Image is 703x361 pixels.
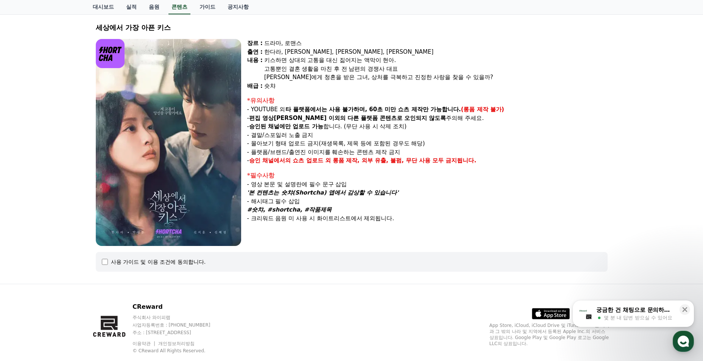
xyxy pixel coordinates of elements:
[96,22,608,33] div: 세상에서 가장 아픈 키스
[96,39,125,68] img: logo
[158,341,195,346] a: 개인정보처리방침
[285,106,461,113] strong: 타 플랫폼에서는 사용 불가하며, 60초 미만 쇼츠 제작만 가능합니다.
[247,82,263,90] div: 배급 :
[247,114,608,123] p: - 주의해 주세요.
[247,206,332,213] em: #숏챠, #shortcha, #작품제목
[249,157,331,164] strong: 승인 채널에서의 쇼츠 업로드 외
[247,156,608,165] p: -
[247,39,263,48] div: 장르 :
[96,39,241,246] img: video
[264,39,608,48] div: 드라마, 로맨스
[247,148,608,157] p: - 플랫폼/브랜드/출연진 이미지를 훼손하는 콘텐츠 제작 금지
[247,197,608,206] p: - 해시태그 필수 삽입
[132,330,225,336] p: 주소 : [STREET_ADDRESS]
[489,322,611,347] p: App Store, iCloud, iCloud Drive 및 iTunes Store는 미국과 그 밖의 나라 및 지역에서 등록된 Apple Inc.의 서비스 상표입니다. Goo...
[247,189,399,196] em: '본 컨텐츠는 숏챠(Shortcha) 앱에서 감상할 수 있습니다'
[111,258,206,266] div: 사용 가이드 및 이용 조건에 동의합니다.
[247,180,608,189] p: - 영상 본문 및 설명란에 필수 문구 삽입
[117,251,126,257] span: 설정
[348,115,446,121] strong: 다른 플랫폼 콘텐츠로 오인되지 않도록
[247,105,608,114] p: - YOUTUBE 외
[264,56,608,65] div: 키스하면 상대의 고통을 대신 짊어지는 액막이 현아.
[247,122,608,131] p: - 합니다. (무단 사용 시 삭제 조치)
[132,341,156,346] a: 이용약관
[461,106,504,113] strong: (롱폼 제작 불가)
[264,82,608,90] div: 숏챠
[247,48,263,56] div: 출연 :
[247,214,608,223] p: - 크리워드 음원 미 사용 시 화이트리스트에서 제외됩니다.
[69,252,78,258] span: 대화
[247,171,608,180] div: *필수사항
[264,65,608,73] div: 고통뿐인 결혼 생활을 마친 후 전 남편의 경쟁사 대표
[249,115,346,121] strong: 편집 영상[PERSON_NAME] 이외의
[2,240,50,259] a: 홈
[247,139,608,148] p: - 몰아보기 형태 업로드 금지(재생목록, 제목 등에 포함된 경우도 해당)
[249,123,323,130] strong: 승인된 채널에만 업로드 가능
[24,251,28,257] span: 홈
[333,157,477,164] strong: 롱폼 제작, 외부 유출, 불펌, 무단 사용 모두 금지됩니다.
[132,302,225,311] p: CReward
[132,322,225,328] p: 사업자등록번호 : [PHONE_NUMBER]
[247,56,263,82] div: 내용 :
[247,131,608,140] p: - 결말/스포일러 노출 금지
[264,48,608,56] div: 한다라, [PERSON_NAME], [PERSON_NAME], [PERSON_NAME]
[132,314,225,321] p: 주식회사 와이피랩
[132,348,225,354] p: © CReward All Rights Reserved.
[98,240,145,259] a: 설정
[264,73,608,82] div: [PERSON_NAME]에게 청혼을 받은 그녀, 상처를 극복하고 진정한 사랑을 찾을 수 있을까?
[247,96,608,105] div: *유의사항
[50,240,98,259] a: 대화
